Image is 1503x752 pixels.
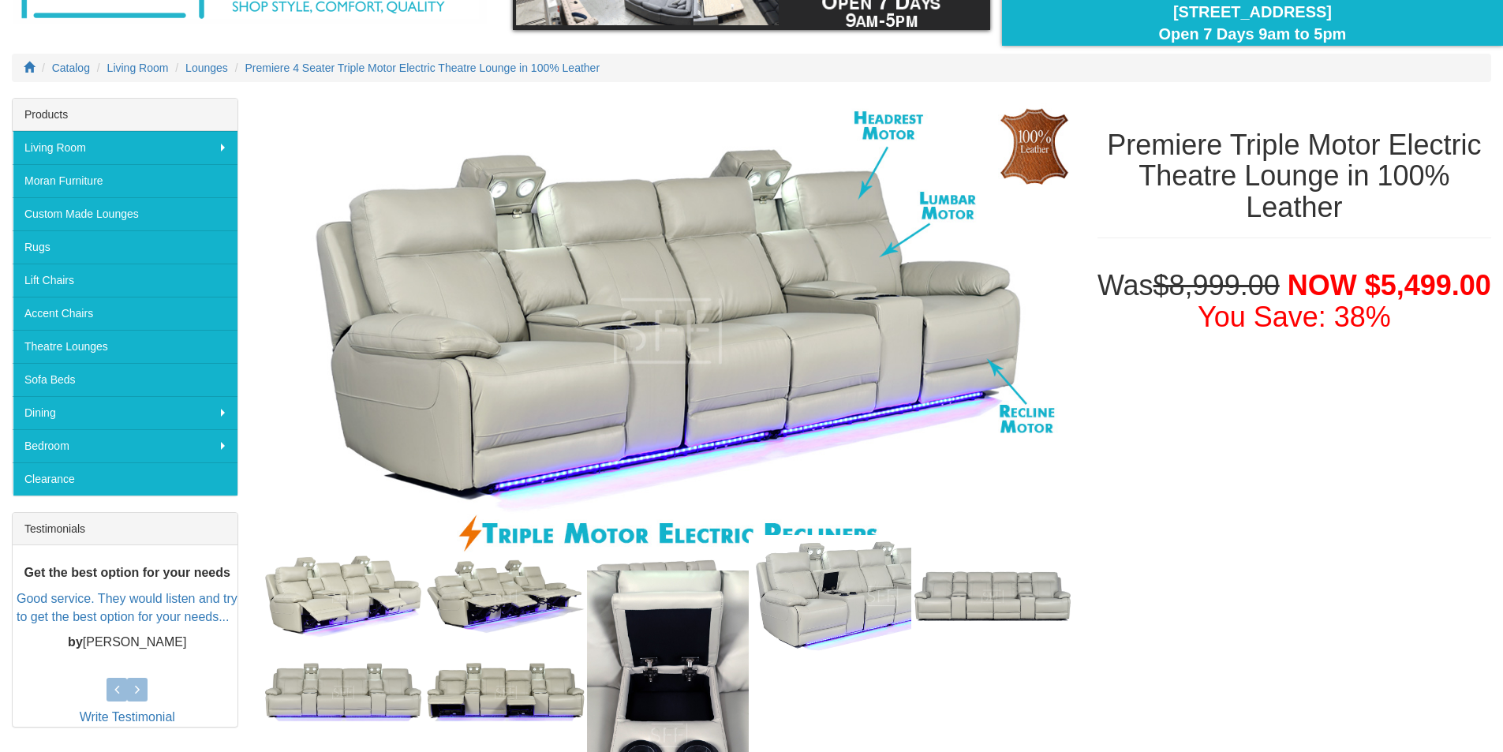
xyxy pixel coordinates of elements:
a: Write Testimonial [80,710,175,724]
a: Good service. They would listen and try to get the best option for your needs... [17,592,237,623]
a: Living Room [13,131,237,164]
span: NOW $5,499.00 [1288,269,1491,301]
a: Moran Furniture [13,164,237,197]
a: Lounges [185,62,228,74]
a: Theatre Lounges [13,330,237,363]
a: Accent Chairs [13,297,237,330]
a: Sofa Beds [13,363,237,396]
h1: Was [1097,270,1491,332]
b: Get the best option for your needs [24,566,230,579]
b: by [68,636,83,649]
a: Bedroom [13,429,237,462]
a: Lift Chairs [13,264,237,297]
a: Living Room [107,62,169,74]
a: Clearance [13,462,237,496]
div: Products [13,99,237,131]
font: You Save: 38% [1198,301,1391,333]
a: Custom Made Lounges [13,197,237,230]
div: Testimonials [13,513,237,545]
a: Rugs [13,230,237,264]
p: [PERSON_NAME] [17,634,237,653]
a: Catalog [52,62,90,74]
a: Dining [13,396,237,429]
a: Premiere 4 Seater Triple Motor Electric Theatre Lounge in 100% Leather [245,62,600,74]
del: $8,999.00 [1153,269,1280,301]
h1: Premiere Triple Motor Electric Theatre Lounge in 100% Leather [1097,129,1491,223]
